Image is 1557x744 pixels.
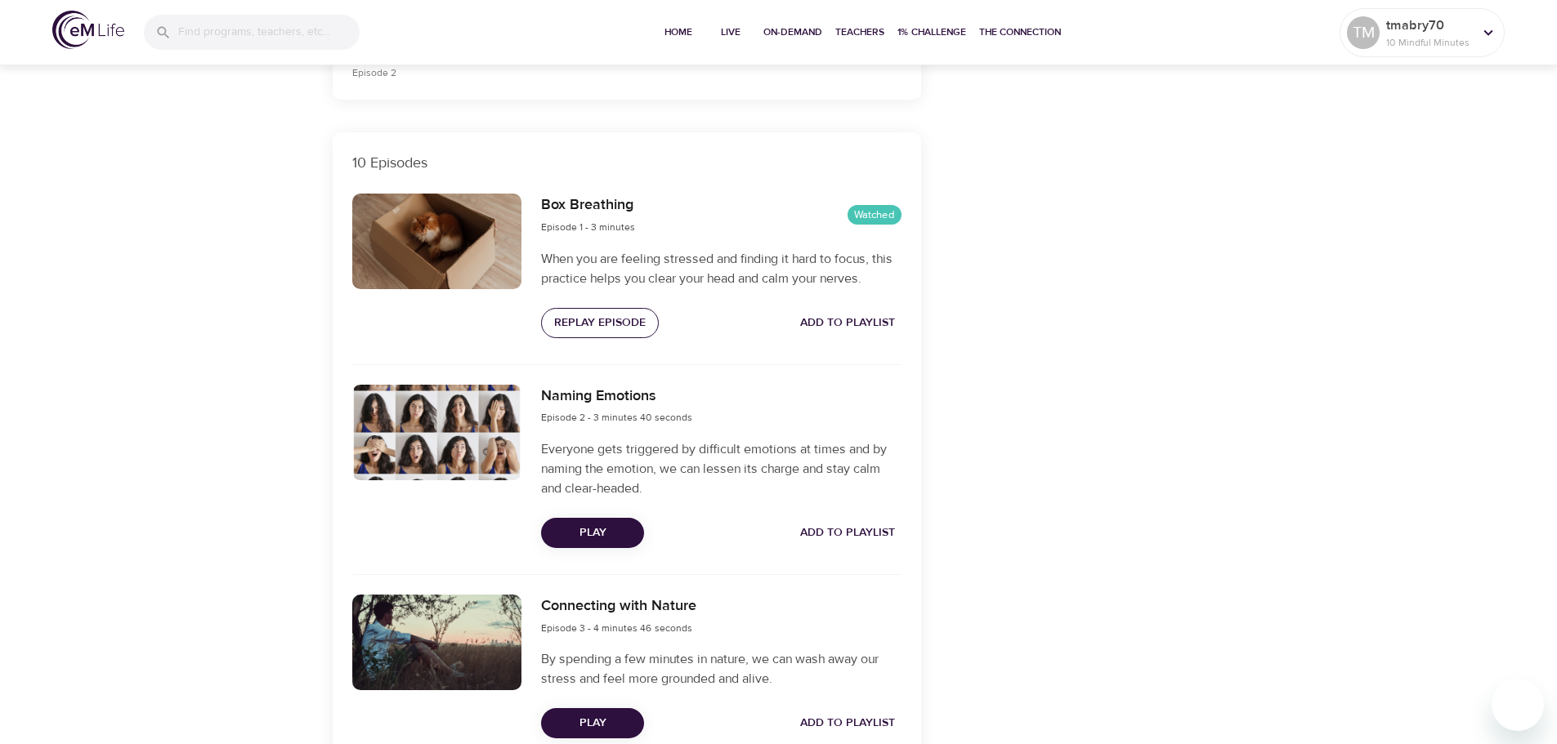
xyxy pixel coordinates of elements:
[897,24,966,41] span: 1% Challenge
[541,439,901,498] p: Everyone gets triggered by difficult emotions at times and by naming the emotion, we can lessen i...
[800,713,895,733] span: Add to Playlist
[800,523,895,543] span: Add to Playlist
[794,308,902,338] button: Add to Playlist
[835,24,884,41] span: Teachers
[541,194,635,217] h6: Box Breathing
[979,24,1061,41] span: The Connection
[541,221,635,234] span: Episode 1 - 3 minutes
[541,518,644,548] button: Play
[352,65,759,80] p: Episode 2
[711,24,750,41] span: Live
[541,708,644,738] button: Play
[848,207,902,223] span: Watched
[541,308,659,338] button: Replay Episode
[541,249,901,288] p: When you are feeling stressed and finding it hard to focus, this practice helps you clear your he...
[1386,16,1473,35] p: tmabry70
[554,713,631,733] span: Play
[541,621,692,635] span: Episode 3 - 4 minutes 46 seconds
[659,24,698,41] span: Home
[541,411,692,424] span: Episode 2 - 3 minutes 40 seconds
[541,385,692,408] h6: Naming Emotions
[541,595,696,618] h6: Connecting with Nature
[554,313,646,333] span: Replay Episode
[1492,679,1544,731] iframe: Button to launch messaging window
[541,649,901,688] p: By spending a few minutes in nature, we can wash away our stress and feel more grounded and alive.
[1386,35,1473,50] p: 10 Mindful Minutes
[794,708,902,738] button: Add to Playlist
[352,152,902,174] p: 10 Episodes
[800,313,895,333] span: Add to Playlist
[794,518,902,548] button: Add to Playlist
[554,523,631,543] span: Play
[178,15,360,50] input: Find programs, teachers, etc...
[763,24,822,41] span: On-Demand
[1347,16,1380,49] div: TM
[52,11,124,49] img: logo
